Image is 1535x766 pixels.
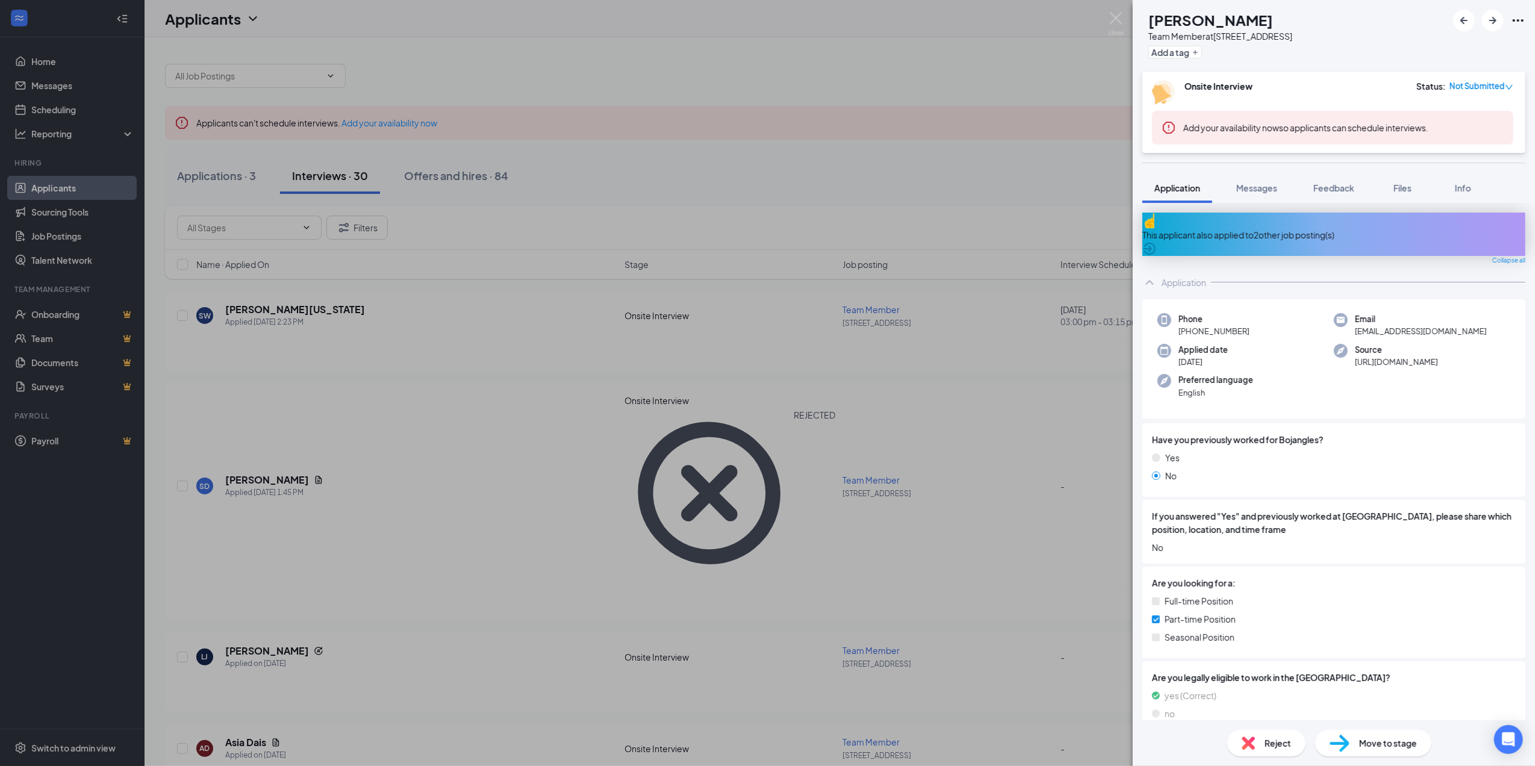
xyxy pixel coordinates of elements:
span: Have you previously worked for Bojangles? [1152,433,1324,446]
span: [PHONE_NUMBER] [1178,325,1250,337]
span: [DATE] [1178,356,1228,368]
span: Are you looking for a: [1152,576,1236,590]
span: Source [1355,344,1438,356]
button: PlusAdd a tag [1148,46,1202,58]
span: Move to stage [1359,736,1417,750]
div: This applicant also applied to 2 other job posting(s) [1142,228,1525,241]
div: Application [1162,276,1206,288]
span: [URL][DOMAIN_NAME] [1355,356,1438,368]
span: Applied date [1178,344,1228,356]
span: Reject [1265,736,1291,750]
span: so applicants can schedule interviews. [1183,122,1428,133]
span: Files [1393,182,1412,193]
span: Preferred language [1178,374,1253,386]
span: Seasonal Position [1165,631,1235,644]
span: Messages [1236,182,1277,193]
button: Add your availability now [1183,122,1279,134]
span: Application [1154,182,1200,193]
span: Collapse all [1492,256,1525,266]
svg: Error [1162,120,1176,135]
span: No [1165,469,1177,482]
span: English [1178,387,1253,399]
span: Are you legally eligible to work in the [GEOGRAPHIC_DATA]? [1152,671,1516,684]
svg: ChevronUp [1142,275,1157,290]
span: If you answered "Yes" and previously worked at [GEOGRAPHIC_DATA], please share which position, lo... [1152,509,1516,536]
span: Full-time Position [1165,594,1233,608]
span: Feedback [1313,182,1354,193]
span: no [1165,707,1175,720]
span: down [1505,83,1513,92]
div: Open Intercom Messenger [1494,725,1523,754]
svg: ArrowCircle [1142,241,1157,256]
span: Phone [1178,313,1250,325]
span: Yes [1165,451,1180,464]
span: yes (Correct) [1165,689,1216,702]
b: Onsite Interview [1185,81,1253,92]
div: Team Member at [STREET_ADDRESS] [1148,30,1292,42]
span: Info [1455,182,1471,193]
div: Status : [1416,80,1446,92]
svg: Plus [1192,49,1199,56]
span: No [1152,541,1516,554]
h1: [PERSON_NAME] [1148,10,1273,30]
span: Part-time Position [1165,612,1236,626]
span: Not Submitted [1449,80,1505,92]
span: Email [1355,313,1487,325]
span: [EMAIL_ADDRESS][DOMAIN_NAME] [1355,325,1487,337]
